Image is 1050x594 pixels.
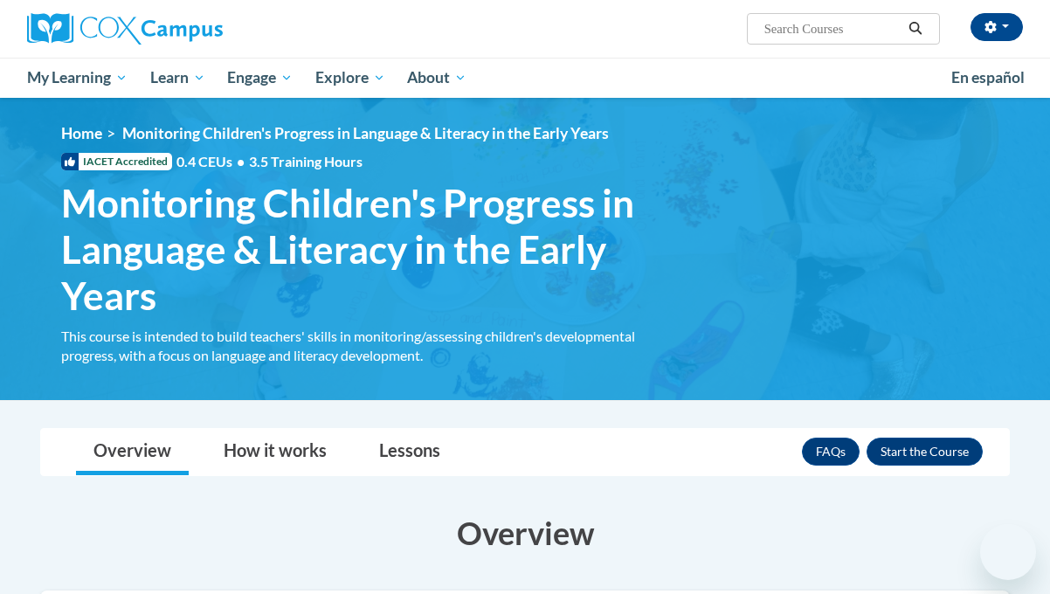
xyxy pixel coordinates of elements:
[980,524,1036,580] iframe: Button to launch messaging window
[122,124,609,142] span: Monitoring Children's Progress in Language & Literacy in the Early Years
[150,67,205,88] span: Learn
[407,67,466,88] span: About
[40,511,1010,555] h3: Overview
[940,59,1036,96] a: En español
[16,58,139,98] a: My Learning
[362,429,458,475] a: Lessons
[14,58,1036,98] div: Main menu
[315,67,385,88] span: Explore
[139,58,217,98] a: Learn
[397,58,479,98] a: About
[802,438,860,466] a: FAQs
[61,153,172,170] span: IACET Accredited
[61,180,664,318] span: Monitoring Children's Progress in Language & Literacy in the Early Years
[27,13,223,45] img: Cox Campus
[176,152,363,171] span: 0.4 CEUs
[206,429,344,475] a: How it works
[951,68,1025,86] span: En español
[227,67,293,88] span: Engage
[76,429,189,475] a: Overview
[27,67,128,88] span: My Learning
[249,153,363,169] span: 3.5 Training Hours
[304,58,397,98] a: Explore
[61,124,102,142] a: Home
[61,327,664,365] div: This course is intended to build teachers' skills in monitoring/assessing children's developmenta...
[216,58,304,98] a: Engage
[27,13,342,45] a: Cox Campus
[971,13,1023,41] button: Account Settings
[902,18,929,39] button: Search
[763,18,902,39] input: Search Courses
[237,153,245,169] span: •
[867,438,983,466] button: Enroll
